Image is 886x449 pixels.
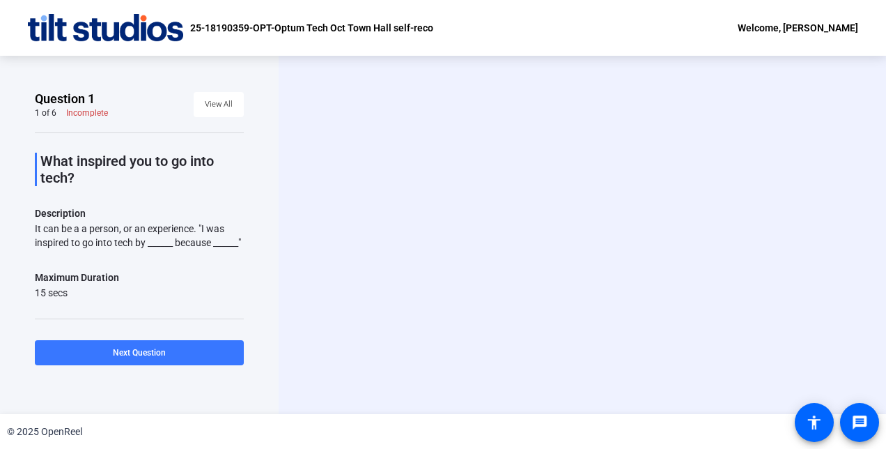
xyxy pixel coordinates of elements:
[35,269,119,286] div: Maximum Duration
[806,414,823,431] mat-icon: accessibility
[40,153,244,186] p: What inspired you to go into tech?
[35,91,95,107] span: Question 1
[35,340,244,365] button: Next Question
[194,92,244,117] button: View All
[35,286,119,300] div: 15 secs
[35,205,244,222] p: Description
[28,14,183,42] img: OpenReel logo
[738,20,858,36] div: Welcome, [PERSON_NAME]
[35,222,244,250] div: It can be a a person, or an experience. "I was inspired to go into tech by ______ because ______"
[113,348,166,358] span: Next Question
[851,414,868,431] mat-icon: message
[66,107,108,119] div: Incomplete
[205,94,233,115] span: View All
[35,107,56,119] div: 1 of 6
[190,20,433,36] p: 25-18190359-OPT-Optum Tech Oct Town Hall self-reco
[7,425,82,439] div: © 2025 OpenReel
